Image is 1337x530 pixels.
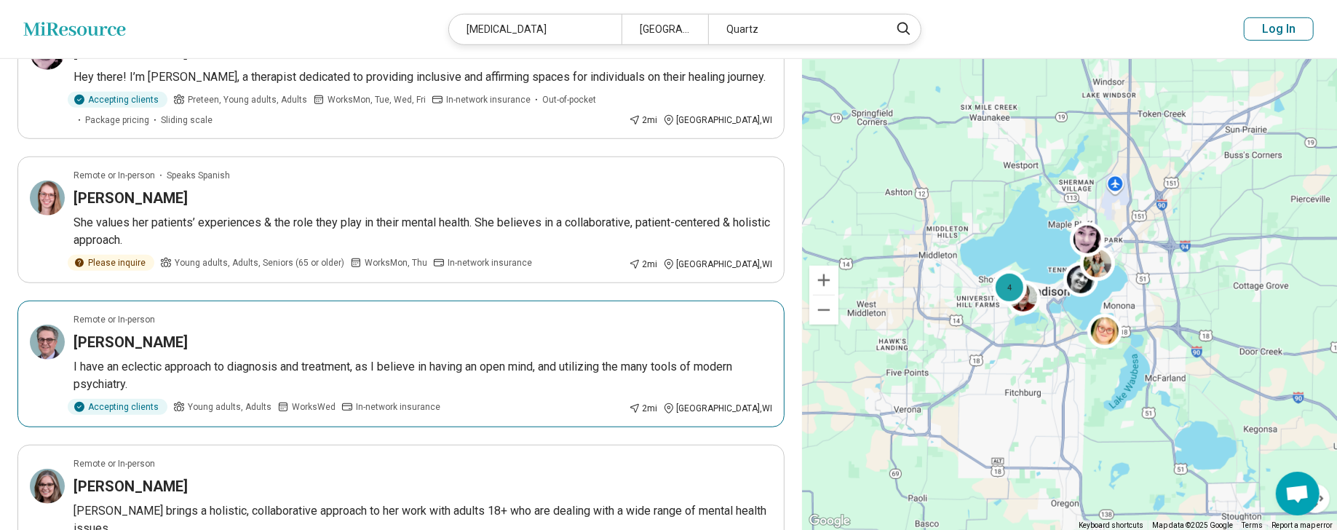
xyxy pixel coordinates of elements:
[1276,472,1320,515] div: Open chat
[74,68,772,86] p: Hey there! I’m [PERSON_NAME], a therapist dedicated to providing inclusive and affirming spaces f...
[629,402,657,415] div: 2 mi
[188,400,271,414] span: Young adults, Adults
[663,258,772,271] div: [GEOGRAPHIC_DATA] , WI
[175,256,344,269] span: Young adults, Adults, Seniors (65 or older)
[356,400,440,414] span: In-network insurance
[992,270,1027,305] div: 4
[449,15,622,44] div: [MEDICAL_DATA]
[663,114,772,127] div: [GEOGRAPHIC_DATA] , WI
[663,402,772,415] div: [GEOGRAPHIC_DATA] , WI
[708,15,881,44] div: Quartz
[1271,521,1333,529] a: Report a map error
[85,114,149,127] span: Package pricing
[74,313,155,326] p: Remote or In-person
[74,188,188,208] h3: [PERSON_NAME]
[448,256,532,269] span: In-network insurance
[629,258,657,271] div: 2 mi
[1244,17,1314,41] button: Log In
[622,15,708,44] div: [GEOGRAPHIC_DATA]
[74,332,188,352] h3: [PERSON_NAME]
[292,400,336,414] span: Works Wed
[809,296,838,325] button: Zoom out
[68,399,167,415] div: Accepting clients
[74,169,155,182] p: Remote or In-person
[328,93,426,106] span: Works Mon, Tue, Wed, Fri
[1152,521,1233,529] span: Map data ©2025 Google
[167,169,230,182] span: Speaks Spanish
[74,214,772,249] p: She values her patients’ experiences & the role they play in their mental health. She believes in...
[1242,521,1263,529] a: Terms (opens in new tab)
[74,358,772,393] p: I have an eclectic approach to diagnosis and treatment, as I believe in having an open mind, and ...
[68,92,167,108] div: Accepting clients
[446,93,531,106] span: In-network insurance
[629,114,657,127] div: 2 mi
[809,266,838,295] button: Zoom in
[365,256,427,269] span: Works Mon, Thu
[68,255,154,271] div: Please inquire
[74,476,188,497] h3: [PERSON_NAME]
[188,93,307,106] span: Preteen, Young adults, Adults
[74,457,155,470] p: Remote or In-person
[542,93,596,106] span: Out-of-pocket
[161,114,213,127] span: Sliding scale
